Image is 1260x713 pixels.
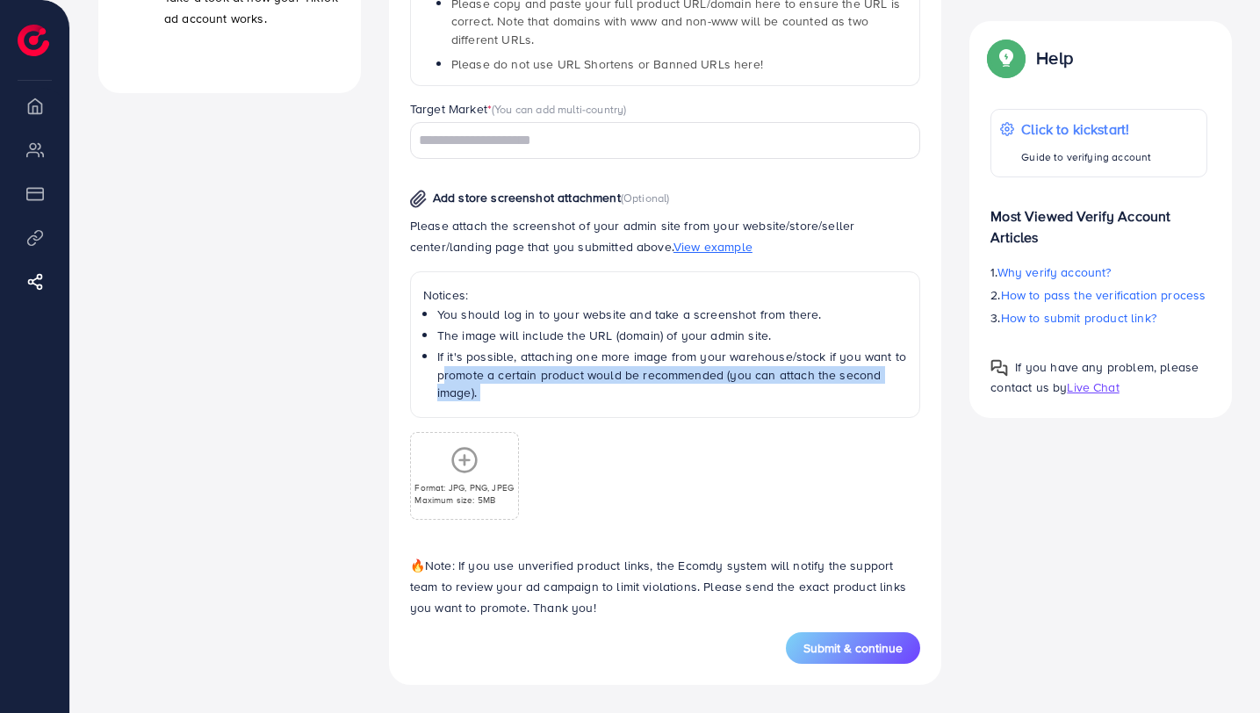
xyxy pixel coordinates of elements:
p: Notices: [423,284,908,306]
p: Guide to verifying account [1021,147,1151,168]
li: The image will include the URL (domain) of your admin site. [437,327,908,344]
p: Help [1036,47,1073,68]
span: If you have any problem, please contact us by [990,358,1199,396]
p: 3. [990,307,1207,328]
label: Target Market [410,100,627,118]
p: Most Viewed Verify Account Articles [990,191,1207,248]
p: 2. [990,284,1207,306]
span: 🔥 [410,557,425,574]
img: logo [18,25,49,56]
p: Click to kickstart! [1021,119,1151,140]
p: Format: JPG, PNG, JPEG [414,481,514,493]
span: Live Chat [1067,378,1119,396]
img: Popup guide [990,42,1022,74]
div: Search for option [410,122,921,158]
span: Please do not use URL Shortens or Banned URLs here! [451,55,763,73]
p: 1. [990,262,1207,283]
span: View example [673,238,752,256]
span: Submit & continue [803,639,903,657]
span: How to submit product link? [1001,309,1156,327]
li: If it's possible, attaching one more image from your warehouse/stock if you want to promote a cer... [437,348,908,401]
img: Popup guide [990,359,1008,377]
p: Please attach the screenshot of your admin site from your website/store/seller center/landing pag... [410,215,921,257]
span: How to pass the verification process [1001,286,1206,304]
p: Note: If you use unverified product links, the Ecomdy system will notify the support team to revi... [410,555,921,618]
button: Submit & continue [786,632,920,664]
span: (Optional) [621,190,670,205]
img: img [410,190,427,208]
span: (You can add multi-country) [492,101,626,117]
span: Why verify account? [997,263,1112,281]
input: Search for option [413,127,898,155]
p: Maximum size: 5MB [414,493,514,506]
span: Add store screenshot attachment [433,189,621,206]
iframe: Chat [1185,634,1247,700]
li: You should log in to your website and take a screenshot from there. [437,306,908,323]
